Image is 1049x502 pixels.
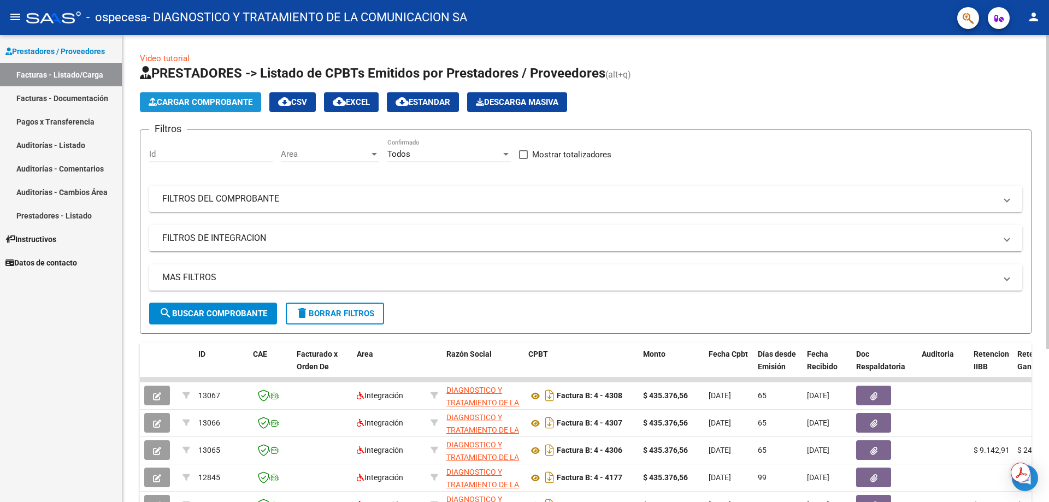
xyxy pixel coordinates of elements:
[807,446,829,454] span: [DATE]
[543,414,557,432] i: Descargar documento
[149,303,277,324] button: Buscar Comprobante
[281,149,369,159] span: Area
[807,473,829,482] span: [DATE]
[446,411,520,434] div: 33715973079
[758,391,767,400] span: 65
[543,387,557,404] i: Descargar documento
[5,257,77,269] span: Datos de contacto
[149,121,187,137] h3: Filtros
[1027,10,1040,23] mat-icon: person
[807,350,838,371] span: Fecha Recibido
[296,309,374,318] span: Borrar Filtros
[357,446,403,454] span: Integración
[352,342,426,391] datatable-header-cell: Area
[296,306,309,320] mat-icon: delete
[387,149,410,159] span: Todos
[704,342,753,391] datatable-header-cell: Fecha Cpbt
[446,468,519,501] span: DIAGNOSTICO Y TRATAMIENTO DE LA COMUNICACION SA
[807,418,829,427] span: [DATE]
[467,92,567,112] app-download-masive: Descarga masiva de comprobantes (adjuntos)
[709,446,731,454] span: [DATE]
[446,384,520,407] div: 33715973079
[198,350,205,358] span: ID
[605,69,631,80] span: (alt+q)
[194,342,249,391] datatable-header-cell: ID
[198,446,220,454] span: 13065
[852,342,917,391] datatable-header-cell: Doc Respaldatoria
[324,92,379,112] button: EXCEL
[297,350,338,371] span: Facturado x Orden De
[162,232,996,244] mat-panel-title: FILTROS DE INTEGRACION
[446,439,520,462] div: 33715973079
[269,92,316,112] button: CSV
[159,306,172,320] mat-icon: search
[709,350,748,358] span: Fecha Cpbt
[557,419,622,428] strong: Factura B: 4 - 4307
[643,391,688,400] strong: $ 435.376,56
[543,441,557,459] i: Descargar documento
[446,440,519,474] span: DIAGNOSTICO Y TRATAMIENTO DE LA COMUNICACION SA
[387,92,459,112] button: Estandar
[198,473,220,482] span: 12845
[442,342,524,391] datatable-header-cell: Razón Social
[524,342,639,391] datatable-header-cell: CPBT
[149,225,1022,251] mat-expansion-panel-header: FILTROS DE INTEGRACION
[286,303,384,324] button: Borrar Filtros
[446,466,520,489] div: 33715973079
[253,350,267,358] span: CAE
[278,95,291,108] mat-icon: cloud_download
[446,413,519,447] span: DIAGNOSTICO Y TRATAMIENTO DE LA COMUNICACION SA
[5,233,56,245] span: Instructivos
[639,342,704,391] datatable-header-cell: Monto
[86,5,147,29] span: - ospecesa
[643,473,688,482] strong: $ 435.376,56
[149,97,252,107] span: Cargar Comprobante
[974,446,1010,454] span: $ 9.142,91
[140,66,605,81] span: PRESTADORES -> Listado de CPBTs Emitidos por Prestadores / Proveedores
[476,97,558,107] span: Descarga Masiva
[446,386,519,420] span: DIAGNOSTICO Y TRATAMIENTO DE LA COMUNICACION SA
[140,54,190,63] a: Video tutorial
[643,350,665,358] span: Monto
[278,97,307,107] span: CSV
[446,350,492,358] span: Razón Social
[557,474,622,482] strong: Factura B: 4 - 4177
[856,350,905,371] span: Doc Respaldatoria
[643,446,688,454] strong: $ 435.376,56
[357,391,403,400] span: Integración
[758,473,767,482] span: 99
[249,342,292,391] datatable-header-cell: CAE
[140,92,261,112] button: Cargar Comprobante
[643,418,688,427] strong: $ 435.376,56
[758,418,767,427] span: 65
[557,446,622,455] strong: Factura B: 4 - 4306
[292,342,352,391] datatable-header-cell: Facturado x Orden De
[532,148,611,161] span: Mostrar totalizadores
[543,469,557,486] i: Descargar documento
[357,418,403,427] span: Integración
[333,97,370,107] span: EXCEL
[162,193,996,205] mat-panel-title: FILTROS DEL COMPROBANTE
[467,92,567,112] button: Descarga Masiva
[758,446,767,454] span: 65
[149,186,1022,212] mat-expansion-panel-header: FILTROS DEL COMPROBANTE
[753,342,803,391] datatable-header-cell: Días desde Emisión
[803,342,852,391] datatable-header-cell: Fecha Recibido
[557,392,622,400] strong: Factura B: 4 - 4308
[922,350,954,358] span: Auditoria
[709,418,731,427] span: [DATE]
[709,473,731,482] span: [DATE]
[198,418,220,427] span: 13066
[5,45,105,57] span: Prestadores / Proveedores
[528,350,548,358] span: CPBT
[147,5,467,29] span: - DIAGNOSTICO Y TRATAMIENTO DE LA COMUNICACION SA
[709,391,731,400] span: [DATE]
[396,97,450,107] span: Estandar
[9,10,22,23] mat-icon: menu
[396,95,409,108] mat-icon: cloud_download
[969,342,1013,391] datatable-header-cell: Retencion IIBB
[149,264,1022,291] mat-expansion-panel-header: MAS FILTROS
[162,271,996,284] mat-panel-title: MAS FILTROS
[974,350,1009,371] span: Retencion IIBB
[807,391,829,400] span: [DATE]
